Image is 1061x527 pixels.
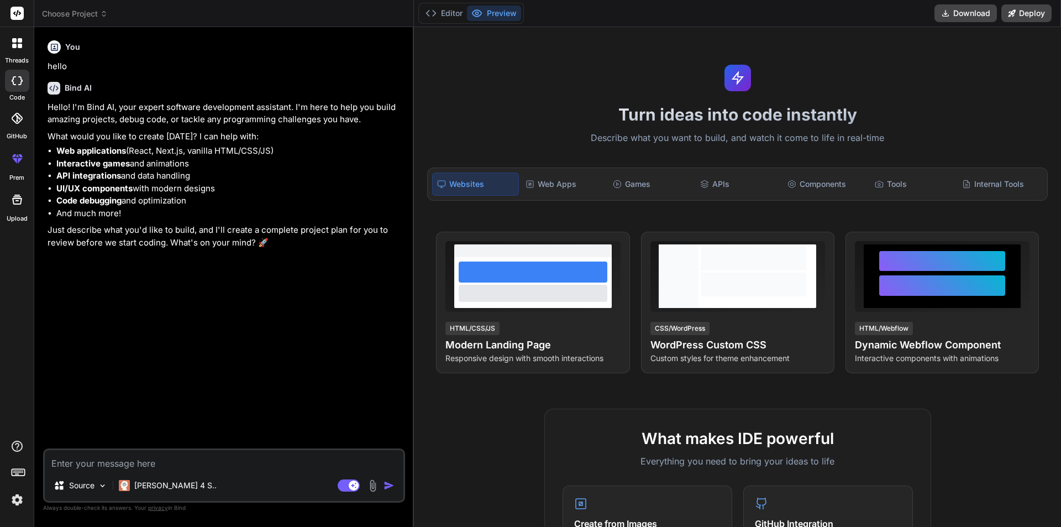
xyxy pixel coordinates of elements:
[467,6,521,21] button: Preview
[69,480,94,491] p: Source
[696,173,781,196] div: APIs
[9,173,24,182] label: prem
[421,131,1054,145] p: Describe what you want to build, and watch it come to life in real-time
[7,132,27,141] label: GitHub
[65,82,92,93] h6: Bind AI
[5,56,29,65] label: threads
[98,481,107,491] img: Pick Models
[563,427,913,450] h2: What makes IDE powerful
[366,479,379,492] img: attachment
[445,337,620,353] h4: Modern Landing Page
[855,353,1030,364] p: Interactive components with animations
[7,214,28,223] label: Upload
[48,131,403,143] p: What would you like to create [DATE]? I can help with:
[384,480,395,491] img: icon
[563,455,913,468] p: Everything you need to bring your ideas to life
[421,105,1054,124] h1: Turn ideas into code instantly
[56,195,122,206] strong: Code debugging
[56,158,130,169] strong: Interactive games
[650,353,825,364] p: Custom styles for theme enhancement
[445,322,500,335] div: HTML/CSS/JS
[48,101,403,126] p: Hello! I'm Bind AI, your expert software development assistant. I'm here to help you build amazin...
[56,182,403,195] li: with modern designs
[934,4,997,22] button: Download
[521,173,606,196] div: Web Apps
[56,195,403,207] li: and optimization
[119,480,130,491] img: Claude 4 Sonnet
[1001,4,1052,22] button: Deploy
[608,173,694,196] div: Games
[56,158,403,170] li: and animations
[432,173,518,196] div: Websites
[650,337,825,353] h4: WordPress Custom CSS
[855,337,1030,353] h4: Dynamic Webflow Component
[958,173,1043,196] div: Internal Tools
[421,6,467,21] button: Editor
[855,322,913,335] div: HTML/Webflow
[56,170,121,181] strong: API integrations
[48,224,403,249] p: Just describe what you'd like to build, and I'll create a complete project plan for you to review...
[56,183,133,194] strong: UI/UX components
[148,504,168,511] span: privacy
[48,60,403,73] p: hello
[65,41,80,53] h6: You
[42,8,108,19] span: Choose Project
[56,170,403,182] li: and data handling
[43,503,405,513] p: Always double-check its answers. Your in Bind
[783,173,868,196] div: Components
[56,207,403,220] li: And much more!
[650,322,710,335] div: CSS/WordPress
[9,93,25,102] label: code
[445,353,620,364] p: Responsive design with smooth interactions
[134,480,217,491] p: [PERSON_NAME] 4 S..
[8,491,27,509] img: settings
[56,145,126,156] strong: Web applications
[56,145,403,158] li: (React, Next.js, vanilla HTML/CSS/JS)
[870,173,955,196] div: Tools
